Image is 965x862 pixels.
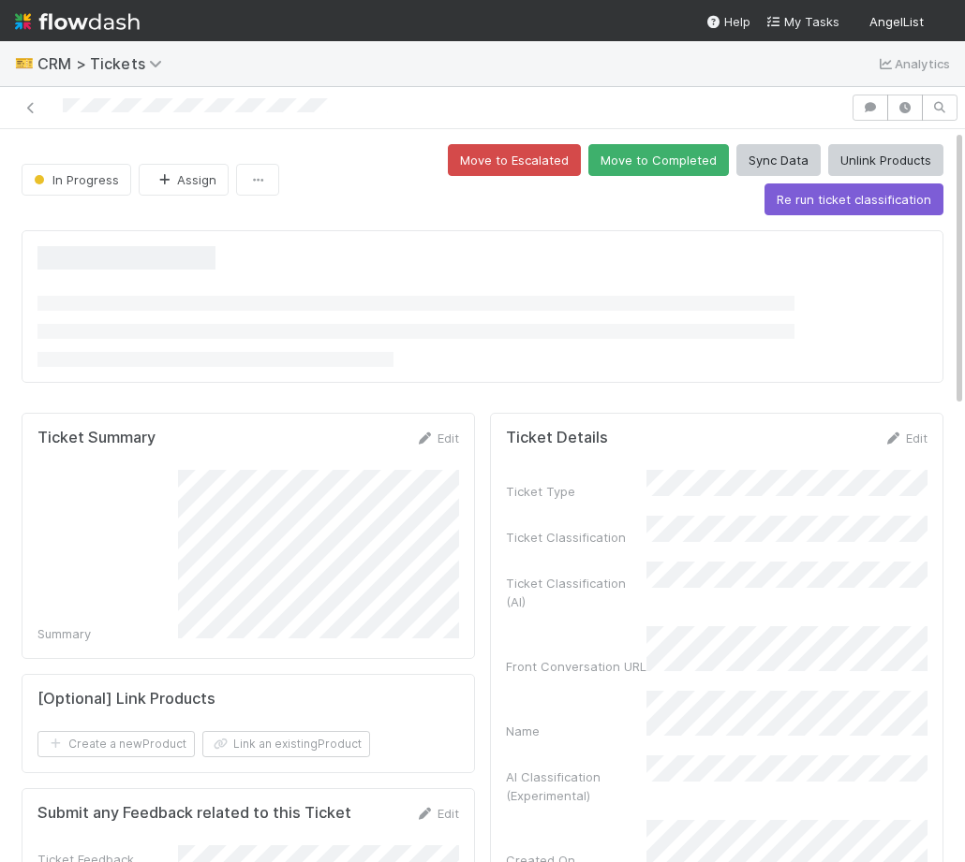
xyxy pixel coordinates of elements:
[765,14,839,29] span: My Tasks
[506,657,646,676] div: Front Conversation URL
[37,624,178,643] div: Summary
[506,482,646,501] div: Ticket Type
[37,690,215,709] h5: [Optional] Link Products
[22,164,131,196] button: In Progress
[139,164,229,196] button: Assign
[448,144,581,176] button: Move to Escalated
[506,722,646,740] div: Name
[415,431,459,446] a: Edit
[705,12,750,31] div: Help
[15,55,34,71] span: 🎫
[876,52,950,75] a: Analytics
[506,574,646,611] div: Ticket Classification (AI)
[765,12,839,31] a: My Tasks
[765,183,943,215] button: Re run ticket classification
[869,14,924,29] span: AngelList
[506,767,646,805] div: AI Classification (Experimental)
[37,429,156,447] h5: Ticket Summary
[15,6,140,37] img: logo-inverted-e16ddd16eac7371096b0.svg
[415,806,459,821] a: Edit
[883,431,928,446] a: Edit
[931,13,950,32] img: avatar_18c010e4-930e-4480-823a-7726a265e9dd.png
[588,144,729,176] button: Move to Completed
[37,804,351,823] h5: Submit any Feedback related to this Ticket
[37,54,171,73] span: CRM > Tickets
[506,528,646,547] div: Ticket Classification
[828,144,943,176] button: Unlink Products
[202,731,370,757] button: Link an existingProduct
[506,429,608,447] h5: Ticket Details
[736,144,821,176] button: Sync Data
[30,172,119,187] span: In Progress
[37,731,195,757] button: Create a newProduct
